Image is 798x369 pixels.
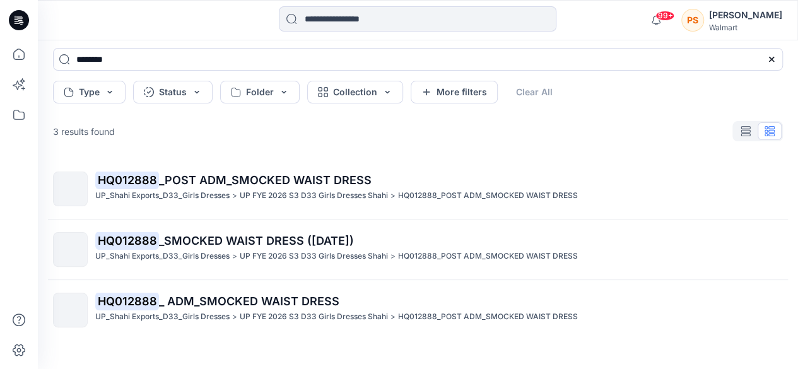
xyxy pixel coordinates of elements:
[95,231,159,249] mark: HQ012888
[390,189,396,202] p: >
[232,189,237,202] p: >
[398,250,578,263] p: HQ012888_POST ADM_SMOCKED WAIST DRESS
[45,285,790,335] a: HQ012888_ ADM_SMOCKED WAIST DRESSUP_Shahi Exports_D33_Girls Dresses>UP FYE 2026 S3 D33 Girls Dres...
[232,250,237,263] p: >
[709,8,782,23] div: [PERSON_NAME]
[681,9,704,32] div: PS
[53,81,126,103] button: Type
[307,81,403,103] button: Collection
[133,81,213,103] button: Status
[398,310,578,324] p: HQ012888_POST ADM_SMOCKED WAIST DRESS
[655,11,674,21] span: 99+
[53,125,115,138] p: 3 results found
[220,81,300,103] button: Folder
[45,225,790,274] a: HQ012888_SMOCKED WAIST DRESS ([DATE])UP_Shahi Exports_D33_Girls Dresses>UP FYE 2026 S3 D33 Girls ...
[159,173,372,187] span: _POST ADM_SMOCKED WAIST DRESS
[240,189,388,202] p: UP FYE 2026 S3 D33 Girls Dresses Shahi
[398,189,578,202] p: HQ012888_POST ADM_SMOCKED WAIST DRESS
[240,250,388,263] p: UP FYE 2026 S3 D33 Girls Dresses Shahi
[95,292,159,310] mark: HQ012888
[45,164,790,214] a: HQ012888_POST ADM_SMOCKED WAIST DRESSUP_Shahi Exports_D33_Girls Dresses>UP FYE 2026 S3 D33 Girls ...
[159,295,339,308] span: _ ADM_SMOCKED WAIST DRESS
[240,310,388,324] p: UP FYE 2026 S3 D33 Girls Dresses Shahi
[232,310,237,324] p: >
[159,234,354,247] span: _SMOCKED WAIST DRESS ([DATE])
[390,250,396,263] p: >
[95,250,230,263] p: UP_Shahi Exports_D33_Girls Dresses
[95,310,230,324] p: UP_Shahi Exports_D33_Girls Dresses
[709,23,782,32] div: Walmart
[390,310,396,324] p: >
[95,171,159,189] mark: HQ012888
[95,189,230,202] p: UP_Shahi Exports_D33_Girls Dresses
[411,81,498,103] button: More filters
